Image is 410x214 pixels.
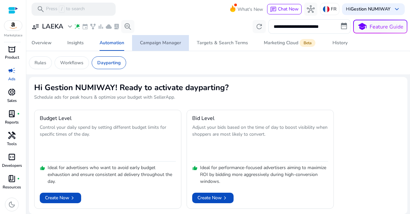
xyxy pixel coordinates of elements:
p: Ads [8,76,15,82]
span: expand_more [66,23,74,30]
h2: Hi Gestion NUMIWAY! Ready to activate dayparting? [34,82,402,93]
button: chatChat Now [267,4,302,14]
p: Ideal for advertisers who want to avoid early budget exhaustion and ensure consistent ad delivery... [48,164,176,185]
p: Developers [2,163,22,168]
p: Adjust your bids based on the time of day to boost visibility when shoppers are most likely to co... [192,124,328,159]
p: Reports [5,119,19,125]
span: refresh [255,23,263,30]
span: keyboard_arrow_down [393,5,401,13]
img: fr.svg [323,6,330,12]
span: What's New [238,4,263,15]
div: Targets & Search Terms [197,41,248,45]
b: Gestion NUMIWAY [351,6,390,12]
button: Create Nowchevron_right [192,193,234,203]
span: Chat Now [278,6,299,12]
span: family_history [90,23,96,30]
div: Campaign Manager [140,41,181,45]
p: Press to search [46,6,85,13]
span: book_4 [8,175,16,183]
span: bar_chart [98,23,104,30]
span: search_insights [124,23,132,30]
button: refresh [253,20,266,33]
span: donut_small [8,88,16,96]
div: Marketing Cloud [264,40,317,46]
p: Feature Guide [370,23,403,31]
span: wand_stars [74,23,80,30]
h4: Budget Level [40,115,72,122]
span: code_blocks [8,153,16,161]
span: / [59,6,65,13]
span: cloud [105,23,112,30]
span: fiber_manual_record [17,112,20,115]
div: History [332,41,348,45]
span: user_attributes [32,23,39,30]
span: lab_profile [113,23,120,30]
p: Workflows [60,59,83,66]
p: Ideal for performance-focused advertisers aiming to maximize ROI by bidding more aggressively dur... [200,164,328,185]
span: school [357,22,367,31]
p: Tools [7,141,17,147]
span: chevron_right [222,195,228,201]
span: Beta [300,39,315,47]
span: chevron_right [69,195,76,201]
p: Hi [346,7,390,11]
span: search [37,5,45,13]
p: Control your daily spend by setting different budget limits for specific times of the day. [40,124,176,159]
div: Automation [100,41,124,45]
p: FR [331,3,336,15]
span: Create Now [45,194,76,201]
span: chat [270,6,277,13]
span: Create Now [197,194,228,201]
button: search_insights [121,20,134,33]
h3: LAEKA [42,23,63,30]
span: fiber_manual_record [17,177,20,180]
button: Create Nowchevron_right [40,193,81,203]
button: hub [304,3,317,16]
span: event [82,23,88,30]
div: Insights [67,41,84,45]
p: Marketplace [4,33,22,38]
p: Product [5,54,19,60]
h4: Bid Level [192,115,215,122]
span: handyman [8,131,16,139]
div: Overview [32,41,52,45]
button: schoolFeature Guide [353,20,407,33]
p: Rules [34,59,46,66]
span: thumb_up [192,165,197,171]
span: dark_mode [8,201,16,208]
span: lab_profile [8,110,16,118]
p: Schedule ads for peak hours & optimize your budget with SellerApp. [34,94,402,101]
p: Sales [7,98,17,104]
span: campaign [8,67,16,74]
span: thumb_up [40,165,45,171]
span: hub [307,5,315,13]
img: amazon.svg [4,21,22,30]
p: Resources [3,184,21,190]
p: Dayparting [97,59,121,66]
span: inventory_2 [8,45,16,53]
